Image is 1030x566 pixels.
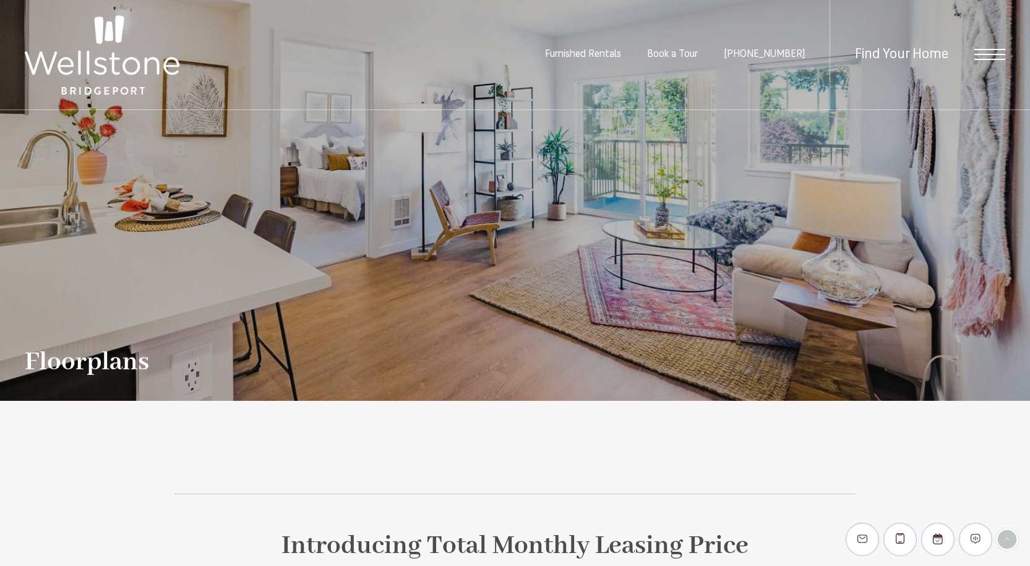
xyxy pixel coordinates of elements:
[855,48,948,62] a: Find Your Home
[25,15,179,95] img: Wellstone
[724,49,805,59] a: Call Us at (253) 642-8681
[545,49,621,59] a: Furnished Rentals
[724,49,805,59] span: [PHONE_NUMBER]
[25,348,149,376] h1: Floorplans
[647,49,698,59] a: Book a Tour
[974,49,1005,60] button: Open Menu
